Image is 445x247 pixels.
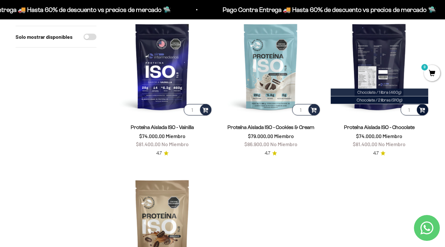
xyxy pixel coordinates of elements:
label: Solo mostrar disponibles [16,33,72,41]
span: No Miembro [161,141,189,147]
a: 4.74.7 de 5.0 estrellas [373,150,385,157]
p: Pago Contra Entrega 🚚 Hasta 60% de descuento vs precios de mercado 🛸 [220,5,433,15]
img: Proteína Aislada ISO - Chocolate [329,16,429,117]
span: $86.900,00 [244,141,269,147]
span: No Miembro [270,141,297,147]
span: Miembro [166,133,185,139]
span: $81.400,00 [353,141,377,147]
a: 4.74.7 de 5.0 estrellas [265,150,277,157]
a: 0 [424,70,440,77]
span: Miembro [274,133,294,139]
a: Proteína Aislada ISO - Chocolate [344,124,415,130]
span: Miembro [383,133,402,139]
span: 4.7 [373,150,379,157]
span: $79.000,00 [248,133,273,139]
span: 4.7 [156,150,162,157]
span: Chocolate / 1 libra (460g) [357,90,402,95]
a: Proteína Aislada ISO - Vainilla [131,124,194,130]
span: $74.000,00 [356,133,382,139]
span: $81.400,00 [136,141,161,147]
span: 4.7 [265,150,270,157]
a: 4.74.7 de 5.0 estrellas [156,150,169,157]
mark: 0 [421,63,428,71]
span: No Miembro [378,141,406,147]
span: Chocolate / 2 libras (910g) [357,98,403,102]
span: $74.000,00 [139,133,165,139]
a: Proteína Aislada ISO - Cookies & Cream [228,124,314,130]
